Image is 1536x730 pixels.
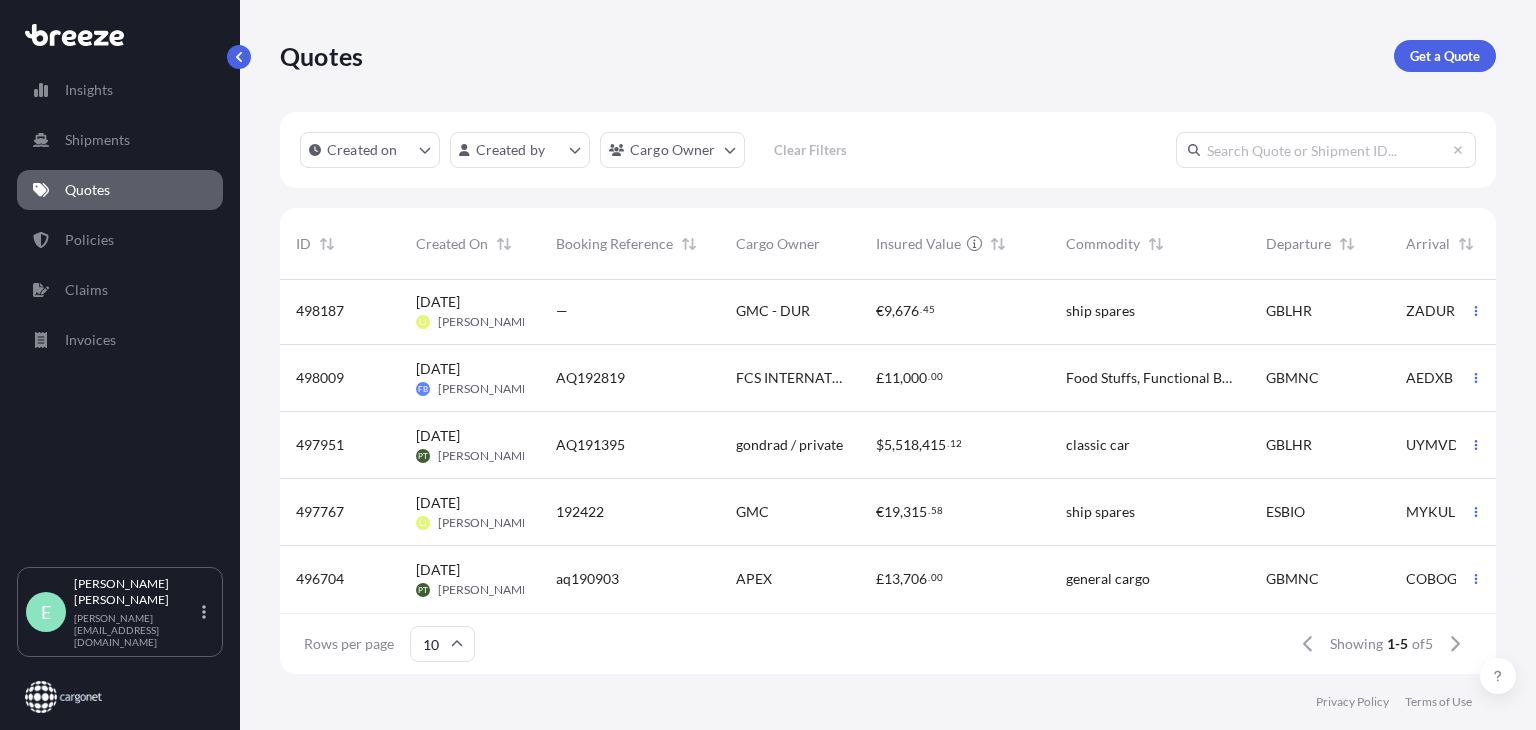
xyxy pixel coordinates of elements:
span: GMC - DUR [736,301,810,321]
span: FB [418,379,428,399]
span: GBLHR [1266,301,1312,321]
span: . [947,440,949,447]
span: of 5 [1412,634,1433,654]
span: FCS INTERNATIONAL SHIPPING LIMITED [736,368,844,388]
p: [PERSON_NAME] [PERSON_NAME] [74,576,198,608]
a: Get a Quote [1394,40,1496,72]
span: 9 [884,304,892,318]
span: [DATE] [416,493,460,513]
span: — [556,301,568,321]
span: GBMNC [1266,569,1319,589]
span: Showing [1330,634,1383,654]
a: Terms of Use [1405,694,1472,710]
span: [PERSON_NAME] [438,515,533,531]
span: , [892,438,895,452]
span: classic car [1066,435,1130,455]
p: [PERSON_NAME][EMAIL_ADDRESS][DOMAIN_NAME] [74,612,198,648]
span: ZADUR [1406,301,1455,321]
button: Sort [1144,232,1168,256]
span: , [900,572,903,586]
span: 498009 [296,368,344,388]
span: £ [876,371,884,385]
a: Claims [17,270,223,310]
p: Created by [476,140,546,160]
span: . [928,507,930,514]
span: COBOG [1406,569,1457,589]
span: 58 [931,507,943,514]
span: GBLHR [1266,435,1312,455]
span: , [900,371,903,385]
span: 498187 [296,301,344,321]
span: € [876,505,884,519]
a: Quotes [17,170,223,210]
span: Booking Reference [556,234,673,254]
span: 497767 [296,502,344,522]
span: 11 [884,371,900,385]
span: 676 [895,304,919,318]
span: PT [418,580,428,600]
span: 45 [923,306,935,313]
span: PT [418,446,428,466]
span: $ [876,438,884,452]
button: Sort [1454,232,1478,256]
span: Commodity [1066,234,1140,254]
button: Sort [492,232,516,256]
span: 12 [950,440,962,447]
span: , [892,304,895,318]
span: UYMVD [1406,435,1459,455]
span: 19 [884,505,900,519]
span: AQ191395 [556,435,625,455]
span: ship spares [1066,301,1135,321]
span: 315 [903,505,927,519]
span: 497951 [296,435,344,455]
button: Sort [677,232,701,256]
span: ESBIO [1266,502,1305,522]
span: GBMNC [1266,368,1319,388]
span: 192422 [556,502,604,522]
span: LJ [419,312,427,332]
span: Cargo Owner [736,234,820,254]
button: createdOn Filter options [300,132,440,168]
p: Get a Quote [1410,46,1480,66]
a: Privacy Policy [1316,694,1389,710]
span: 706 [903,572,927,586]
span: AQ192819 [556,368,625,388]
p: Cargo Owner [630,140,716,160]
span: [DATE] [416,359,460,379]
p: Quotes [280,40,363,72]
span: [PERSON_NAME] [438,582,533,598]
span: E [41,602,51,622]
span: gondrad / private [736,435,843,455]
span: 00 [931,373,943,380]
p: Created on [327,140,398,160]
span: [PERSON_NAME] [438,448,533,464]
span: . [928,574,930,581]
span: LJ [419,513,427,533]
span: £ [876,572,884,586]
span: 000 [903,371,927,385]
button: cargoOwner Filter options [600,132,745,168]
span: 00 [931,574,943,581]
p: Policies [65,230,114,250]
a: Invoices [17,320,223,360]
span: [PERSON_NAME] [438,314,533,330]
p: Invoices [65,330,116,350]
button: Sort [986,232,1010,256]
span: AEDXB [1406,368,1453,388]
span: 518 [895,438,919,452]
span: MYKUL [1406,502,1455,522]
span: 13 [884,572,900,586]
span: GMC [736,502,769,522]
span: € [876,304,884,318]
p: Insights [65,80,113,100]
span: [DATE] [416,426,460,446]
button: createdBy Filter options [450,132,590,168]
span: Created On [416,234,488,254]
span: . [920,306,922,313]
span: aq190903 [556,569,619,589]
span: , [900,505,903,519]
span: 1-5 [1387,634,1408,654]
span: Rows per page [304,634,394,654]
